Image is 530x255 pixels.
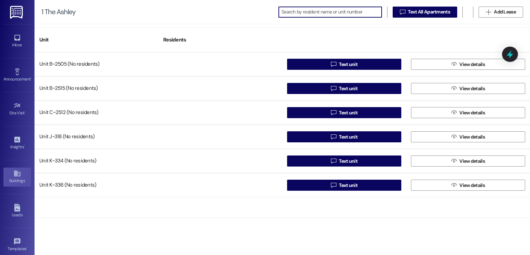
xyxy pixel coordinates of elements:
[287,155,401,167] button: Text unit
[3,134,31,152] a: Insights •
[35,130,158,144] div: Unit J~318 (No residents)
[331,86,336,91] i: 
[287,180,401,191] button: Text unit
[459,109,485,116] span: View details
[411,107,525,118] button: View details
[331,62,336,67] i: 
[411,83,525,94] button: View details
[3,202,31,220] a: Leads
[10,6,24,19] img: ResiDesk Logo
[287,83,401,94] button: Text unit
[331,158,336,164] i: 
[41,8,76,16] div: 1 The Ashley
[400,9,405,15] i: 
[3,168,31,186] a: Buildings
[339,158,357,165] span: Text unit
[451,110,457,115] i: 
[339,133,357,141] span: Text unit
[3,32,31,50] a: Inbox
[451,158,457,164] i: 
[331,182,336,188] i: 
[287,131,401,142] button: Text unit
[287,107,401,118] button: Text unit
[411,155,525,167] button: View details
[459,133,485,141] span: View details
[24,143,25,148] span: •
[494,8,516,16] span: Add Lease
[31,76,32,81] span: •
[339,109,357,116] span: Text unit
[35,154,158,168] div: Unit K~334 (No residents)
[411,180,525,191] button: View details
[35,106,158,120] div: Unit C~2512 (No residents)
[35,57,158,71] div: Unit B~2505 (No residents)
[451,134,457,140] i: 
[459,85,485,92] span: View details
[3,236,31,254] a: Templates •
[408,8,450,16] span: Text All Apartments
[486,9,491,15] i: 
[35,82,158,95] div: Unit B~2515 (No residents)
[451,86,457,91] i: 
[331,134,336,140] i: 
[339,182,357,189] span: Text unit
[35,31,158,48] div: Unit
[27,245,28,250] span: •
[339,61,357,68] span: Text unit
[459,61,485,68] span: View details
[411,131,525,142] button: View details
[411,59,525,70] button: View details
[393,7,457,18] button: Text All Apartments
[451,62,457,67] i: 
[479,7,523,18] button: Add Lease
[451,182,457,188] i: 
[158,31,282,48] div: Residents
[459,158,485,165] span: View details
[35,178,158,192] div: Unit K~336 (No residents)
[287,59,401,70] button: Text unit
[3,100,31,119] a: Site Visit •
[282,7,382,17] input: Search by resident name or unit number
[459,182,485,189] span: View details
[339,85,357,92] span: Text unit
[331,110,336,115] i: 
[25,110,26,114] span: •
